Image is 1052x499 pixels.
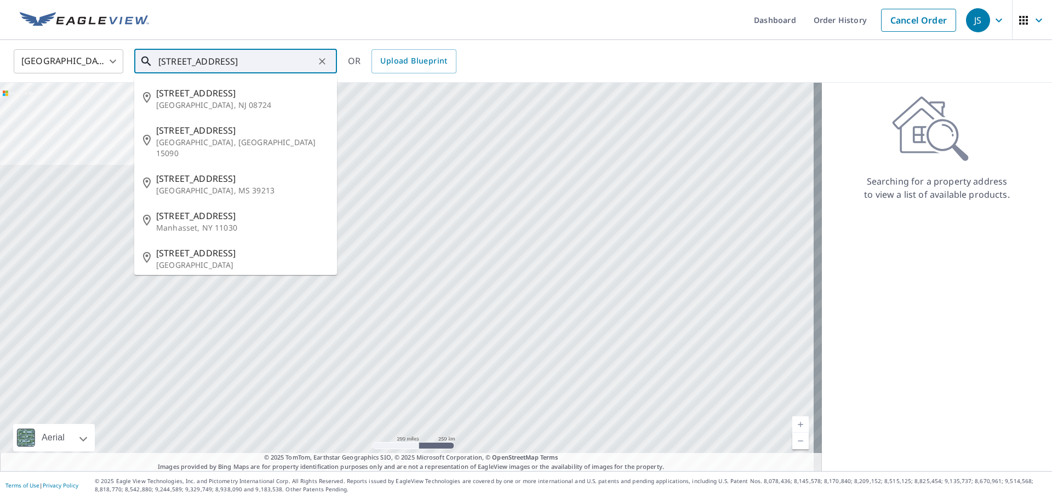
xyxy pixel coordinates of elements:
span: [STREET_ADDRESS] [156,87,328,100]
input: Search by address or latitude-longitude [158,46,315,77]
p: | [5,482,78,489]
p: [GEOGRAPHIC_DATA] [156,260,328,271]
span: [STREET_ADDRESS] [156,246,328,260]
button: Clear [315,54,330,69]
a: Upload Blueprint [371,49,456,73]
div: JS [966,8,990,32]
a: Cancel Order [881,9,956,32]
div: Aerial [13,424,95,451]
span: [STREET_ADDRESS] [156,209,328,222]
p: [GEOGRAPHIC_DATA], [GEOGRAPHIC_DATA] 15090 [156,137,328,159]
div: Aerial [38,424,68,451]
img: EV Logo [20,12,149,28]
span: Upload Blueprint [380,54,447,68]
div: OR [348,49,456,73]
a: OpenStreetMap [492,453,538,461]
a: Current Level 5, Zoom Out [792,433,809,449]
p: © 2025 Eagle View Technologies, Inc. and Pictometry International Corp. All Rights Reserved. Repo... [95,477,1047,494]
a: Terms of Use [5,481,39,489]
span: © 2025 TomTom, Earthstar Geographics SIO, © 2025 Microsoft Corporation, © [264,453,558,462]
p: [GEOGRAPHIC_DATA], MS 39213 [156,185,328,196]
a: Privacy Policy [43,481,78,489]
a: Current Level 5, Zoom In [792,416,809,433]
span: [STREET_ADDRESS] [156,124,328,137]
p: Manhasset, NY 11030 [156,222,328,233]
a: Terms [540,453,558,461]
p: [GEOGRAPHIC_DATA], NJ 08724 [156,100,328,111]
div: [GEOGRAPHIC_DATA] [14,46,123,77]
span: [STREET_ADDRESS] [156,172,328,185]
p: Searching for a property address to view a list of available products. [864,175,1010,201]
